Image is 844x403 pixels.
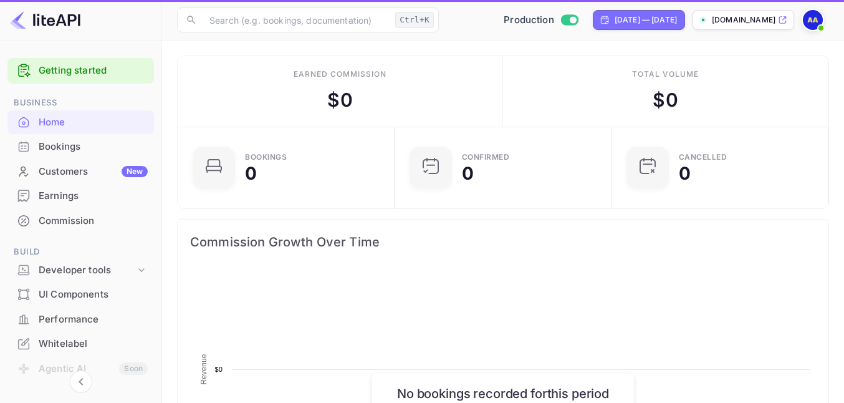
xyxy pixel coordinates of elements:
div: Developer tools [7,260,154,281]
div: Earned commission [294,69,386,80]
div: [DATE] — [DATE] [615,14,677,26]
div: 0 [245,165,257,182]
div: API Logs [39,387,148,402]
a: Performance [7,308,154,331]
div: Confirmed [462,153,510,161]
div: Bookings [7,135,154,159]
a: Whitelabel [7,332,154,355]
div: CANCELLED [679,153,727,161]
div: Getting started [7,58,154,84]
div: Bookings [39,140,148,154]
div: Developer tools [39,263,135,278]
div: $ 0 [653,86,678,114]
input: Search (e.g. bookings, documentation) [202,7,390,32]
a: CustomersNew [7,160,154,183]
div: Customers [39,165,148,179]
div: $ 0 [327,86,352,114]
div: Home [39,115,148,130]
div: Earnings [39,189,148,203]
div: Performance [39,313,148,327]
a: Commission [7,209,154,232]
a: Bookings [7,135,154,158]
div: Bookings [245,153,287,161]
text: $0 [214,366,223,373]
a: Earnings [7,184,154,207]
span: Build [7,245,154,259]
div: UI Components [7,283,154,307]
span: Commission Growth Over Time [190,232,816,252]
text: Revenue [199,354,208,384]
div: New [122,166,148,177]
div: 0 [679,165,691,182]
h6: No bookings recorded for this period [385,386,621,401]
span: Production [504,13,554,27]
div: UI Components [39,288,148,302]
div: Home [7,110,154,135]
img: LiteAPI logo [10,10,80,30]
a: UI Components [7,283,154,306]
div: Ctrl+K [395,12,434,28]
a: Getting started [39,64,148,78]
div: CustomersNew [7,160,154,184]
div: Earnings [7,184,154,208]
div: Switch to Sandbox mode [499,13,583,27]
img: Abi Aromasodu [803,10,823,30]
div: Whitelabel [7,332,154,356]
div: 0 [462,165,474,182]
div: Click to change the date range period [593,10,685,30]
p: [DOMAIN_NAME] [712,14,775,26]
a: Home [7,110,154,134]
div: Commission [7,209,154,233]
div: Whitelabel [39,337,148,351]
span: Business [7,96,154,110]
div: Commission [39,214,148,228]
div: Total volume [632,69,699,80]
div: Performance [7,308,154,332]
button: Collapse navigation [70,371,92,393]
